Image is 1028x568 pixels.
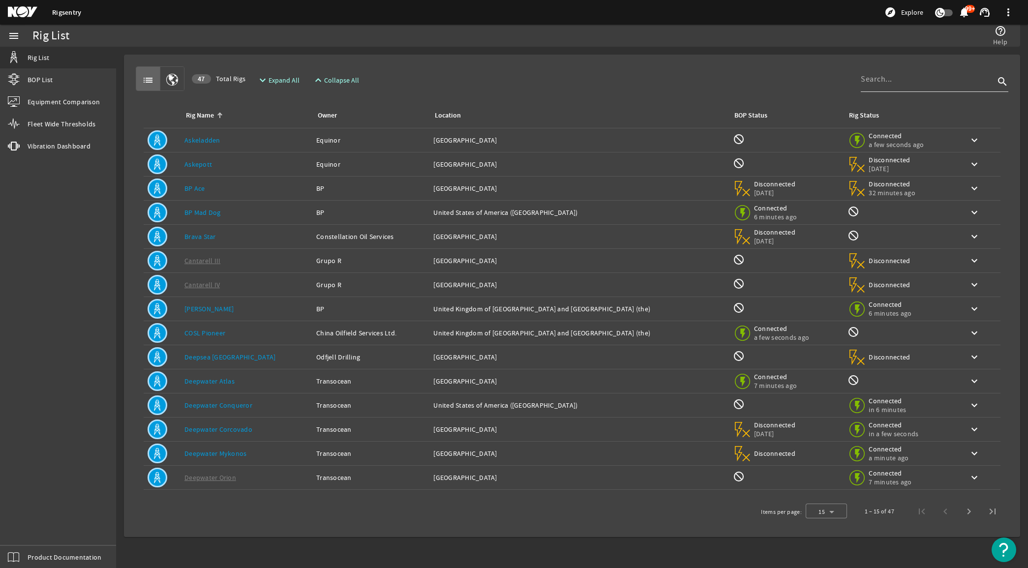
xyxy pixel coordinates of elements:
[968,158,980,170] mat-icon: keyboard_arrow_down
[959,7,969,18] button: 99+
[28,53,49,62] span: Rig List
[142,74,154,86] mat-icon: list
[869,353,910,361] span: Disconnected
[869,396,910,405] span: Connected
[869,131,924,140] span: Connected
[316,352,425,362] div: Odfjell Drilling
[435,110,461,121] div: Location
[968,207,980,218] mat-icon: keyboard_arrow_down
[433,135,725,145] div: [GEOGRAPHIC_DATA]
[433,110,721,121] div: Location
[733,278,745,290] mat-icon: BOP Monitoring not available for this rig
[308,71,363,89] button: Collapse All
[869,179,915,188] span: Disconnected
[28,141,91,151] span: Vibration Dashboard
[316,183,425,193] div: BP
[847,230,859,241] mat-icon: Rig Monitoring not available for this rig
[316,256,425,266] div: Grupo R
[433,424,725,434] div: [GEOGRAPHIC_DATA]
[433,448,725,458] div: [GEOGRAPHIC_DATA]
[433,328,725,338] div: United Kingdom of [GEOGRAPHIC_DATA] and [GEOGRAPHIC_DATA] (the)
[52,8,81,17] a: Rigsentry
[869,478,911,486] span: 7 minutes ago
[754,204,797,212] span: Connected
[184,110,304,121] div: Rig Name
[869,256,910,265] span: Disconnected
[992,538,1016,562] button: Open Resource Center
[968,279,980,291] mat-icon: keyboard_arrow_down
[316,424,425,434] div: Transocean
[316,448,425,458] div: Transocean
[433,183,725,193] div: [GEOGRAPHIC_DATA]
[754,333,809,342] span: a few seconds ago
[869,140,924,149] span: a few seconds ago
[28,119,95,129] span: Fleet Wide Thresholds
[192,74,211,84] div: 47
[32,31,69,41] div: Rig List
[316,159,425,169] div: Equinor
[733,133,745,145] mat-icon: BOP Monitoring not available for this rig
[869,405,910,414] span: in 6 minutes
[847,374,859,386] mat-icon: Rig Monitoring not available for this rig
[184,353,275,361] a: Deepsea [GEOGRAPHIC_DATA]
[869,445,910,453] span: Connected
[192,74,245,84] span: Total Rigs
[754,228,796,237] span: Disconnected
[968,351,980,363] mat-icon: keyboard_arrow_down
[316,400,425,410] div: Transocean
[433,473,725,482] div: [GEOGRAPHIC_DATA]
[968,423,980,435] mat-icon: keyboard_arrow_down
[28,552,101,562] span: Product Documentation
[754,381,797,390] span: 7 minutes ago
[981,500,1004,523] button: Last page
[433,304,725,314] div: United Kingdom of [GEOGRAPHIC_DATA] and [GEOGRAPHIC_DATA] (the)
[968,375,980,387] mat-icon: keyboard_arrow_down
[257,74,265,86] mat-icon: expand_more
[869,309,911,318] span: 6 minutes ago
[754,372,797,381] span: Connected
[184,256,220,265] a: Cantarell III
[433,400,725,410] div: United States of America ([GEOGRAPHIC_DATA])
[433,376,725,386] div: [GEOGRAPHIC_DATA]
[865,507,894,516] div: 1 – 15 of 47
[754,420,796,429] span: Disconnected
[968,255,980,267] mat-icon: keyboard_arrow_down
[861,73,995,85] input: Search...
[993,37,1007,47] span: Help
[884,6,896,18] mat-icon: explore
[184,377,235,386] a: Deepwater Atlas
[28,75,53,85] span: BOP List
[869,280,910,289] span: Disconnected
[312,74,320,86] mat-icon: expand_less
[316,208,425,217] div: BP
[968,303,980,315] mat-icon: keyboard_arrow_down
[316,110,422,121] div: Owner
[433,159,725,169] div: [GEOGRAPHIC_DATA]
[733,398,745,410] mat-icon: BOP Monitoring not available for this rig
[316,304,425,314] div: BP
[754,449,796,458] span: Disconnected
[433,280,725,290] div: [GEOGRAPHIC_DATA]
[997,0,1020,24] button: more_vert
[184,160,212,169] a: Askepott
[734,110,767,121] div: BOP Status
[869,420,918,429] span: Connected
[28,97,100,107] span: Equipment Comparison
[184,329,225,337] a: COSL Pioneer
[324,75,359,85] span: Collapse All
[269,75,300,85] span: Expand All
[8,140,20,152] mat-icon: vibration
[761,507,802,517] div: Items per page:
[184,473,236,482] a: Deepwater Orion
[968,327,980,339] mat-icon: keyboard_arrow_down
[869,453,910,462] span: a minute ago
[968,134,980,146] mat-icon: keyboard_arrow_down
[979,6,991,18] mat-icon: support_agent
[316,473,425,482] div: Transocean
[186,110,214,121] div: Rig Name
[433,352,725,362] div: [GEOGRAPHIC_DATA]
[433,256,725,266] div: [GEOGRAPHIC_DATA]
[733,471,745,482] mat-icon: BOP Monitoring not available for this rig
[316,232,425,241] div: Constellation Oil Services
[869,469,911,478] span: Connected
